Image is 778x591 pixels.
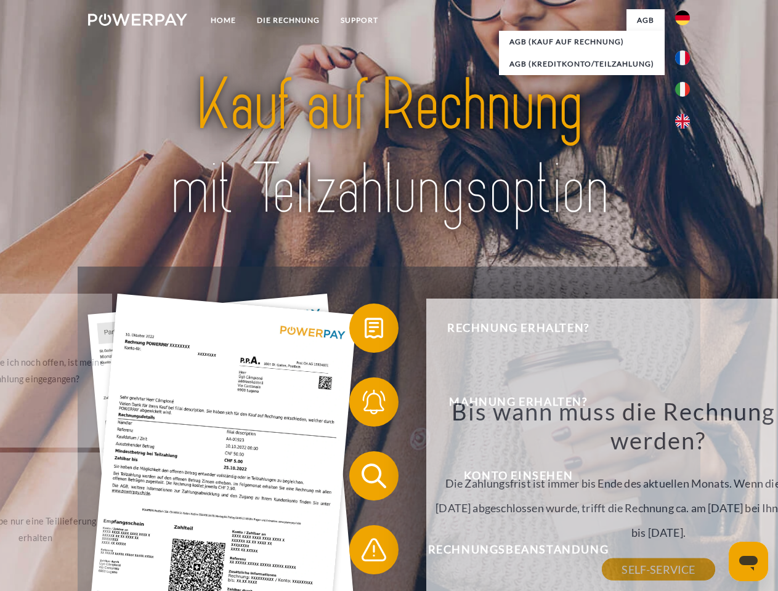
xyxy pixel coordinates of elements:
[359,534,389,565] img: qb_warning.svg
[118,59,660,236] img: title-powerpay_de.svg
[602,558,715,581] a: SELF-SERVICE
[729,542,768,581] iframe: Schaltfläche zum Öffnen des Messaging-Fensters
[675,114,690,129] img: en
[675,10,690,25] img: de
[246,9,330,31] a: DIE RECHNUNG
[330,9,389,31] a: SUPPORT
[499,31,665,53] a: AGB (Kauf auf Rechnung)
[675,82,690,97] img: it
[499,53,665,75] a: AGB (Kreditkonto/Teilzahlung)
[349,451,670,501] button: Konto einsehen
[626,9,665,31] a: agb
[359,460,389,491] img: qb_search.svg
[349,525,670,574] button: Rechnungsbeanstandung
[88,14,187,26] img: logo-powerpay-white.svg
[675,50,690,65] img: fr
[200,9,246,31] a: Home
